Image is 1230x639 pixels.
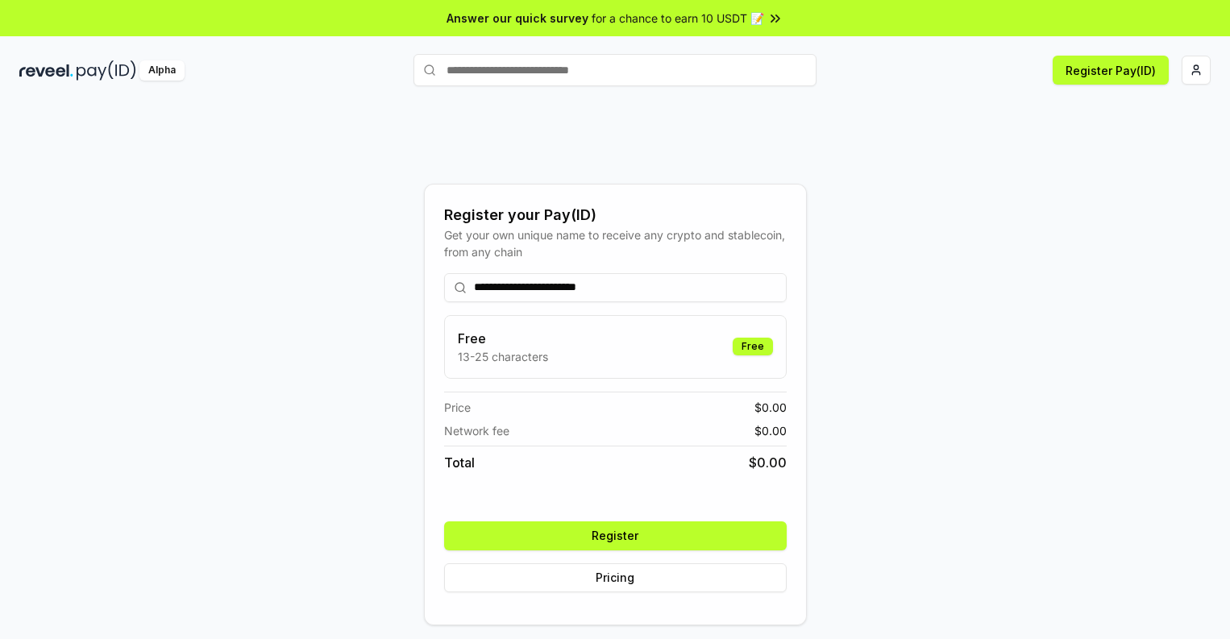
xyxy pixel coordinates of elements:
[444,399,471,416] span: Price
[77,60,136,81] img: pay_id
[733,338,773,355] div: Free
[444,453,475,472] span: Total
[1053,56,1169,85] button: Register Pay(ID)
[19,60,73,81] img: reveel_dark
[754,422,787,439] span: $ 0.00
[444,226,787,260] div: Get your own unique name to receive any crypto and stablecoin, from any chain
[444,563,787,592] button: Pricing
[592,10,764,27] span: for a chance to earn 10 USDT 📝
[458,348,548,365] p: 13-25 characters
[754,399,787,416] span: $ 0.00
[447,10,588,27] span: Answer our quick survey
[458,329,548,348] h3: Free
[444,422,509,439] span: Network fee
[444,521,787,550] button: Register
[444,204,787,226] div: Register your Pay(ID)
[139,60,185,81] div: Alpha
[749,453,787,472] span: $ 0.00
